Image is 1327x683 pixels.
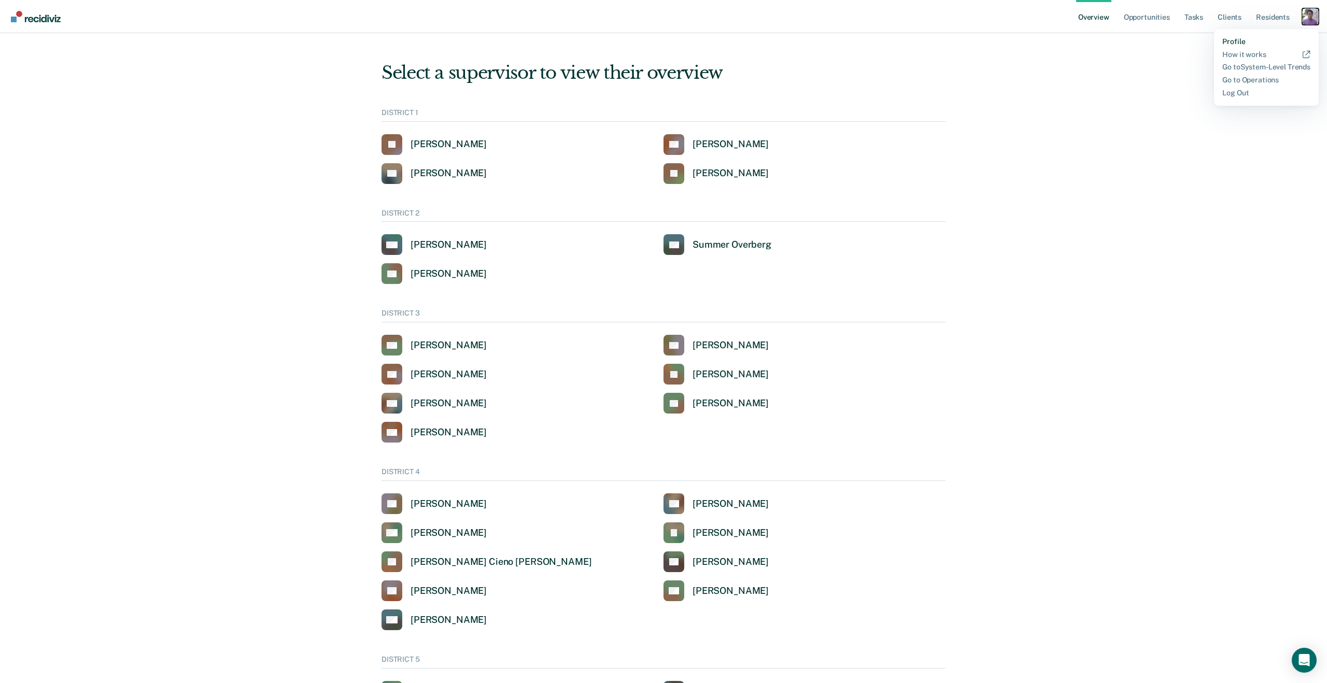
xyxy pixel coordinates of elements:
[411,556,591,568] div: [PERSON_NAME] Cieno [PERSON_NAME]
[382,134,487,155] a: [PERSON_NAME]
[382,580,487,601] a: [PERSON_NAME]
[693,167,769,179] div: [PERSON_NAME]
[382,163,487,184] a: [PERSON_NAME]
[1302,8,1319,25] button: Profile dropdown button
[382,209,945,222] div: DISTRICT 2
[382,393,487,414] a: [PERSON_NAME]
[411,339,487,351] div: [PERSON_NAME]
[1222,50,1310,59] a: How it works
[411,498,487,510] div: [PERSON_NAME]
[663,364,769,385] a: [PERSON_NAME]
[382,62,945,83] div: Select a supervisor to view their overview
[1292,648,1317,673] div: Open Intercom Messenger
[411,167,487,179] div: [PERSON_NAME]
[411,585,487,597] div: [PERSON_NAME]
[663,335,769,355] a: [PERSON_NAME]
[382,364,487,385] a: [PERSON_NAME]
[663,522,769,543] a: [PERSON_NAME]
[11,11,61,22] img: Recidiviz
[693,368,769,380] div: [PERSON_NAME]
[693,339,769,351] div: [PERSON_NAME]
[382,234,487,255] a: [PERSON_NAME]
[693,138,769,150] div: [PERSON_NAME]
[693,239,771,251] div: Summer Overberg
[693,397,769,409] div: [PERSON_NAME]
[411,426,487,438] div: [PERSON_NAME]
[382,609,487,630] a: [PERSON_NAME]
[382,655,945,668] div: DISTRICT 5
[382,467,945,481] div: DISTRICT 4
[663,393,769,414] a: [PERSON_NAME]
[1222,37,1310,46] a: Profile
[1222,89,1310,97] a: Log Out
[663,134,769,155] a: [PERSON_NAME]
[411,527,487,539] div: [PERSON_NAME]
[693,585,769,597] div: [PERSON_NAME]
[411,239,487,251] div: [PERSON_NAME]
[382,551,591,572] a: [PERSON_NAME] Cieno [PERSON_NAME]
[693,527,769,539] div: [PERSON_NAME]
[1222,63,1310,72] a: Go to System-Level Trends
[411,268,487,280] div: [PERSON_NAME]
[411,368,487,380] div: [PERSON_NAME]
[382,108,945,122] div: DISTRICT 1
[382,309,945,322] div: DISTRICT 3
[411,614,487,626] div: [PERSON_NAME]
[663,163,769,184] a: [PERSON_NAME]
[382,493,487,514] a: [PERSON_NAME]
[382,422,487,443] a: [PERSON_NAME]
[693,556,769,568] div: [PERSON_NAME]
[663,493,769,514] a: [PERSON_NAME]
[411,397,487,409] div: [PERSON_NAME]
[663,580,769,601] a: [PERSON_NAME]
[382,335,487,355] a: [PERSON_NAME]
[693,498,769,510] div: [PERSON_NAME]
[382,263,487,284] a: [PERSON_NAME]
[663,234,771,255] a: Summer Overberg
[663,551,769,572] a: [PERSON_NAME]
[411,138,487,150] div: [PERSON_NAME]
[1222,76,1310,84] a: Go to Operations
[382,522,487,543] a: [PERSON_NAME]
